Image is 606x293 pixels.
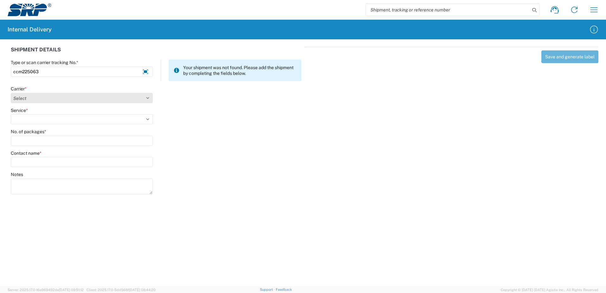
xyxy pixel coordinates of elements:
img: srp [8,3,51,16]
label: Type or scan carrier tracking No. [11,60,78,65]
a: Support [260,288,276,291]
span: Server: 2025.17.0-16a969492de [8,288,84,292]
input: Shipment, tracking or reference number [366,4,530,16]
span: [DATE] 08:44:20 [129,288,156,292]
div: SHIPMENT DETAILS [11,47,301,60]
span: Client: 2025.17.0-5dd568f [87,288,156,292]
label: No. of packages [11,129,46,134]
h2: Internal Delivery [8,26,52,33]
span: Your shipment was not found. Please add the shipment by completing the fields below. [183,65,296,76]
span: Copyright © [DATE]-[DATE] Agistix Inc., All Rights Reserved [501,287,598,293]
span: [DATE] 09:51:12 [59,288,84,292]
label: Contact name [11,150,42,156]
a: Feedback [276,288,292,291]
label: Carrier [11,86,27,92]
label: Service [11,107,28,113]
label: Notes [11,172,23,177]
